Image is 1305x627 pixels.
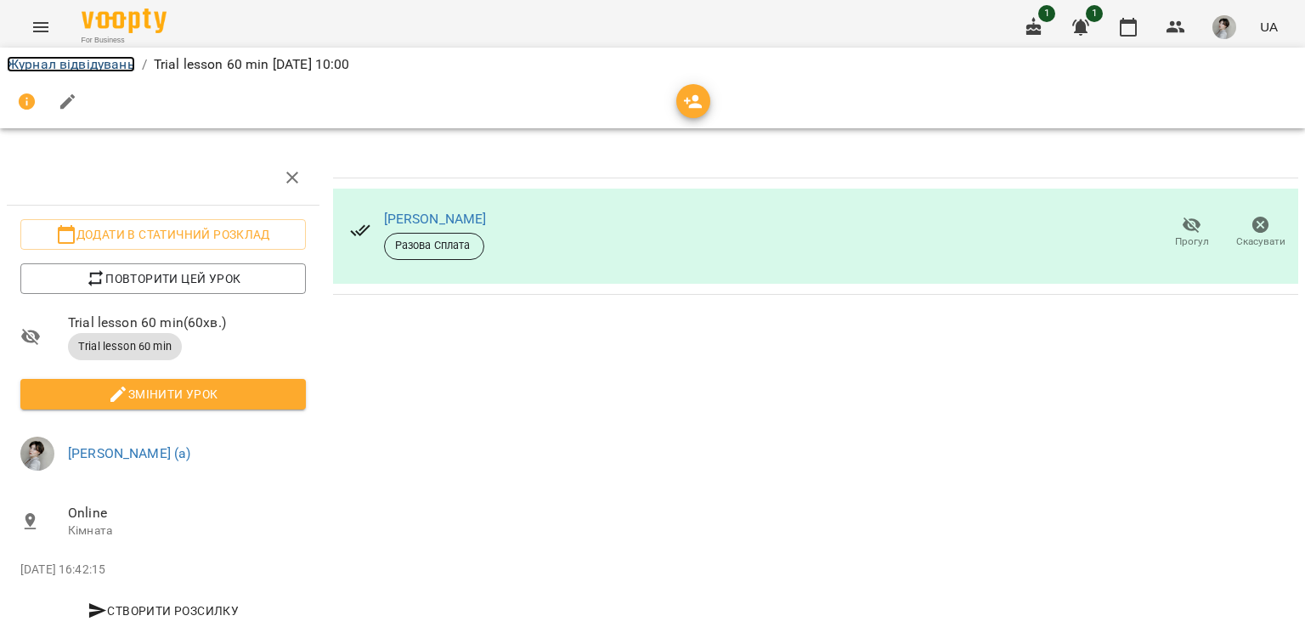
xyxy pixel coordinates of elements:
[20,562,306,579] p: [DATE] 16:42:15
[20,596,306,626] button: Створити розсилку
[68,445,191,461] a: [PERSON_NAME] (а)
[20,263,306,294] button: Повторити цей урок
[27,601,299,621] span: Створити розсилку
[154,54,350,75] p: Trial lesson 60 min [DATE] 10:00
[385,238,483,253] span: Разова Сплата
[1212,15,1236,39] img: 7bb04a996efd70e8edfe3a709af05c4b.jpg
[142,54,147,75] li: /
[20,379,306,410] button: Змінити урок
[1038,5,1055,22] span: 1
[20,219,306,250] button: Додати в статичний розклад
[34,268,292,289] span: Повторити цей урок
[20,437,54,471] img: 7bb04a996efd70e8edfe3a709af05c4b.jpg
[7,54,1298,75] nav: breadcrumb
[82,35,167,46] span: For Business
[384,211,487,227] a: [PERSON_NAME]
[1253,11,1285,42] button: UA
[68,313,306,333] span: Trial lesson 60 min ( 60 хв. )
[1226,209,1295,257] button: Скасувати
[68,339,182,354] span: Trial lesson 60 min
[1157,209,1226,257] button: Прогул
[34,224,292,245] span: Додати в статичний розклад
[1086,5,1103,22] span: 1
[68,522,306,539] p: Кімната
[1175,234,1209,249] span: Прогул
[82,8,167,33] img: Voopty Logo
[1260,18,1278,36] span: UA
[7,56,135,72] a: Журнал відвідувань
[68,503,306,523] span: Online
[34,384,292,404] span: Змінити урок
[1236,234,1285,249] span: Скасувати
[20,7,61,48] button: Menu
